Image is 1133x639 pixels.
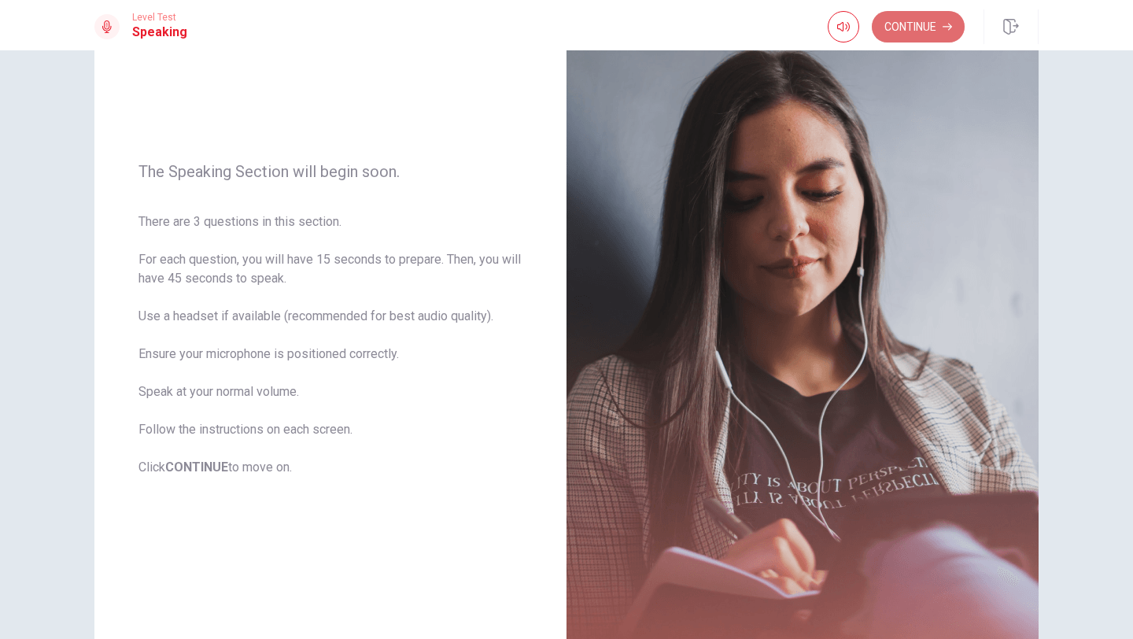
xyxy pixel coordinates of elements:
[132,23,187,42] h1: Speaking
[165,460,228,475] b: CONTINUE
[138,212,522,477] span: There are 3 questions in this section. For each question, you will have 15 seconds to prepare. Th...
[132,12,187,23] span: Level Test
[872,11,965,42] button: Continue
[138,162,522,181] span: The Speaking Section will begin soon.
